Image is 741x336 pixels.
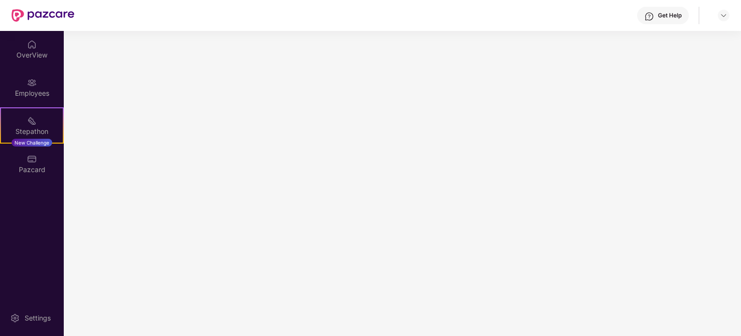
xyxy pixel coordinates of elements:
[27,40,37,49] img: svg+xml;base64,PHN2ZyBpZD0iSG9tZSIgeG1sbnM9Imh0dHA6Ly93d3cudzMub3JnLzIwMDAvc3ZnIiB3aWR0aD0iMjAiIG...
[27,78,37,88] img: svg+xml;base64,PHN2ZyBpZD0iRW1wbG95ZWVzIiB4bWxucz0iaHR0cDovL3d3dy53My5vcmcvMjAwMC9zdmciIHdpZHRoPS...
[720,12,727,19] img: svg+xml;base64,PHN2ZyBpZD0iRHJvcGRvd24tMzJ4MzIiIHhtbG5zPSJodHRwOi8vd3d3LnczLm9yZy8yMDAwL3N2ZyIgd2...
[658,12,682,19] div: Get Help
[22,313,54,323] div: Settings
[644,12,654,21] img: svg+xml;base64,PHN2ZyBpZD0iSGVscC0zMngzMiIgeG1sbnM9Imh0dHA6Ly93d3cudzMub3JnLzIwMDAvc3ZnIiB3aWR0aD...
[1,127,63,136] div: Stepathon
[12,9,74,22] img: New Pazcare Logo
[12,139,52,146] div: New Challenge
[10,313,20,323] img: svg+xml;base64,PHN2ZyBpZD0iU2V0dGluZy0yMHgyMCIgeG1sbnM9Imh0dHA6Ly93d3cudzMub3JnLzIwMDAvc3ZnIiB3aW...
[27,116,37,126] img: svg+xml;base64,PHN2ZyB4bWxucz0iaHR0cDovL3d3dy53My5vcmcvMjAwMC9zdmciIHdpZHRoPSIyMSIgaGVpZ2h0PSIyMC...
[27,154,37,164] img: svg+xml;base64,PHN2ZyBpZD0iUGF6Y2FyZCIgeG1sbnM9Imh0dHA6Ly93d3cudzMub3JnLzIwMDAvc3ZnIiB3aWR0aD0iMj...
